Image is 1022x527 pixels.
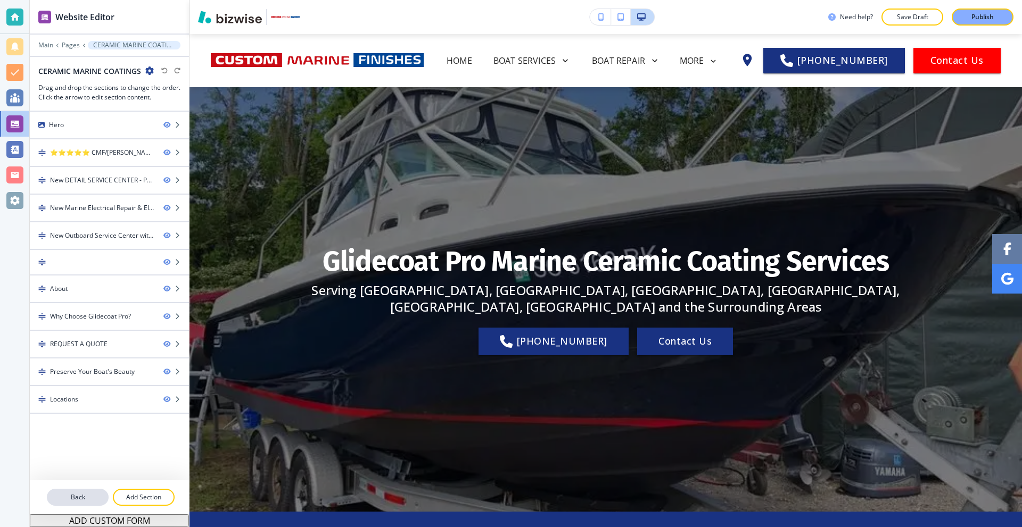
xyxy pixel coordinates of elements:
[763,48,905,73] a: [PHONE_NUMBER]
[30,358,189,385] div: DragPreserve Your Boat's Beauty
[952,9,1013,26] button: Publish
[38,83,180,102] h3: Drag and drop the sections to change the order. Click the arrow to edit section content.
[895,12,929,22] p: Save Draft
[30,331,189,357] div: DragREQUEST A QUOTE
[992,264,1022,294] a: Social media link to google account
[114,492,174,502] p: Add Section
[992,234,1022,264] a: Social media link to facebook account
[38,204,46,212] img: Drag
[50,231,155,240] div: New Outboard Service Center with Factory Technician - YAMAHA - SUZUKI - MERCURYOutboard Repower
[30,139,189,166] div: Drag⭐⭐⭐⭐⭐ CMF/[PERSON_NAME] took an older boat I bought that looked to be never taken care of. Al...
[50,175,155,185] div: New DETAIL SERVICE CENTER - PROVIDING PROFESSIONAL CERAMIC COATING & STARKE DETAILING PRODUCTS
[48,492,108,502] p: Back
[50,395,78,404] div: Locations
[38,285,46,292] img: Drag
[38,258,46,266] img: Drag
[30,303,189,330] div: DragWhy Choose Glidecoat Pro?
[113,489,175,506] button: Add Section
[323,244,889,280] p: Glidecoat Pro Marine Ceramic Coating Services
[50,203,155,213] div: New Marine Electrical Repair & Electronic Installation - Power Pole & Trolling Motor Installation
[50,339,108,349] div: REQUEST A QUOTE
[38,340,46,348] img: Drag
[913,48,1001,73] button: Contact Us
[493,54,556,67] p: BOAT SERVICES
[38,41,53,49] button: Main
[38,177,46,184] img: Drag
[50,367,135,377] div: Preserve Your Boat's Beauty
[38,65,141,77] h2: CERAMIC MARINE COATINGS
[38,149,46,156] img: Drag
[38,232,46,239] img: Drag
[55,11,114,23] h2: Website Editor
[592,54,645,67] p: BOAT REPAIR
[30,514,189,527] button: ADD CUSTOM FORM
[88,41,180,49] button: CERAMIC MARINE COATINGS
[211,39,424,81] img: Custom Marine Finishes
[271,16,300,18] img: Your Logo
[50,284,68,294] div: About
[50,312,131,321] div: Why Choose Glidecoat Pro?
[637,328,733,355] button: Contact Us
[30,195,189,221] div: DragNew Marine Electrical Repair & Electronic Installation - Power Pole & Trolling Motor Installa...
[30,222,189,249] div: DragNew Outboard Service Center with Factory Technician - YAMAHA - SUZUKI - MERCURYOutboard Repower
[38,368,46,375] img: Drag
[38,11,51,23] img: editor icon
[30,112,189,138] div: Hero
[62,41,80,49] button: Pages
[971,12,994,22] p: Publish
[680,56,704,66] p: MORE
[679,52,731,69] div: MORE
[30,167,189,194] div: DragNew DETAIL SERVICE CENTER - PROVIDING PROFESSIONAL CERAMIC COATING & [PERSON_NAME] DETAILING ...
[30,275,189,302] div: DragAbout
[50,148,155,157] div: ⭐⭐⭐⭐⭐ CMF/Paul took an older boat I bought that looked to be never taken care of. All the finishe...
[38,396,46,403] img: Drag
[38,313,46,320] img: Drag
[840,12,873,22] h3: Need help?
[49,120,64,130] div: Hero
[294,282,917,315] p: Serving [GEOGRAPHIC_DATA], [GEOGRAPHIC_DATA], [GEOGRAPHIC_DATA], [GEOGRAPHIC_DATA], [GEOGRAPHIC_D...
[30,386,189,413] div: DragLocations
[93,41,175,49] p: CERAMIC MARINE COATINGS
[30,250,189,274] div: Drag
[447,54,472,67] p: HOME
[479,328,629,355] a: [PHONE_NUMBER]
[881,9,943,26] button: Save Draft
[198,11,262,23] img: Bizwise Logo
[47,489,109,506] button: Back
